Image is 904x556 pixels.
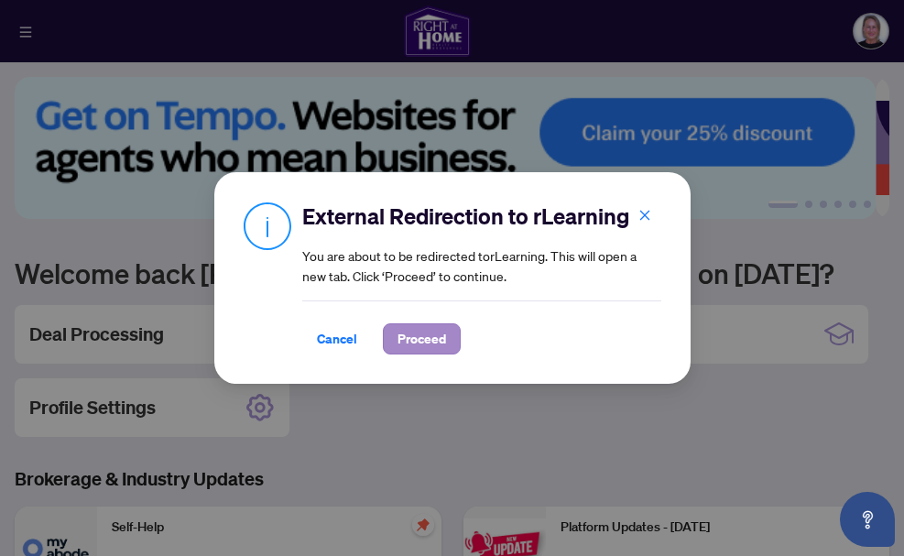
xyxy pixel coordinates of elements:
span: Cancel [317,324,357,354]
span: Proceed [398,324,446,354]
span: close [638,209,651,222]
button: Cancel [302,323,372,354]
h2: External Redirection to rLearning [302,202,661,231]
button: Open asap [840,492,895,547]
button: Proceed [383,323,461,354]
img: Info Icon [244,202,291,250]
div: You are about to be redirected to rLearning . This will open a new tab. Click ‘Proceed’ to continue. [302,202,661,354]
